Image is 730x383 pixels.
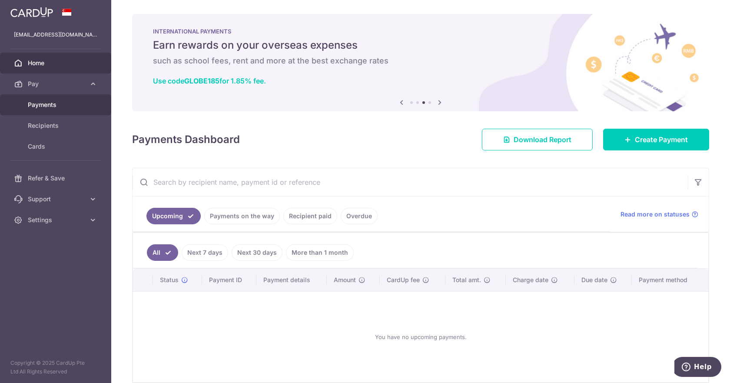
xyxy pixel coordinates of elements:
th: Payment ID [202,269,256,291]
span: Cards [28,142,85,151]
b: GLOBE185 [184,77,219,85]
th: Payment details [256,269,327,291]
span: Charge date [513,276,548,284]
a: Next 7 days [182,244,228,261]
a: More than 1 month [286,244,354,261]
span: Status [160,276,179,284]
span: Create Payment [635,134,688,145]
a: Use codeGLOBE185for 1.85% fee. [153,77,266,85]
span: Payments [28,100,85,109]
span: Download Report [514,134,571,145]
img: CardUp [10,7,53,17]
a: All [147,244,178,261]
a: Create Payment [603,129,709,150]
span: CardUp fee [387,276,420,284]
h4: Payments Dashboard [132,132,240,147]
span: Read more on statuses [620,210,690,219]
img: International Payment Banner [132,14,709,111]
a: Upcoming [146,208,201,224]
h5: Earn rewards on your overseas expenses [153,38,688,52]
a: Next 30 days [232,244,282,261]
h6: such as school fees, rent and more at the best exchange rates [153,56,688,66]
th: Payment method [632,269,708,291]
a: Payments on the way [204,208,280,224]
span: Settings [28,216,85,224]
div: You have no upcoming payments. [143,299,698,375]
span: Total amt. [452,276,481,284]
a: Read more on statuses [620,210,698,219]
iframe: Opens a widget where you can find more information [674,357,721,379]
input: Search by recipient name, payment id or reference [133,168,688,196]
a: Recipient paid [283,208,337,224]
p: [EMAIL_ADDRESS][DOMAIN_NAME] [14,30,97,39]
span: Due date [581,276,607,284]
span: Support [28,195,85,203]
a: Download Report [482,129,593,150]
span: Refer & Save [28,174,85,183]
span: Home [28,59,85,67]
p: INTERNATIONAL PAYMENTS [153,28,688,35]
span: Pay [28,80,85,88]
span: Amount [334,276,356,284]
a: Overdue [341,208,378,224]
span: Recipients [28,121,85,130]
